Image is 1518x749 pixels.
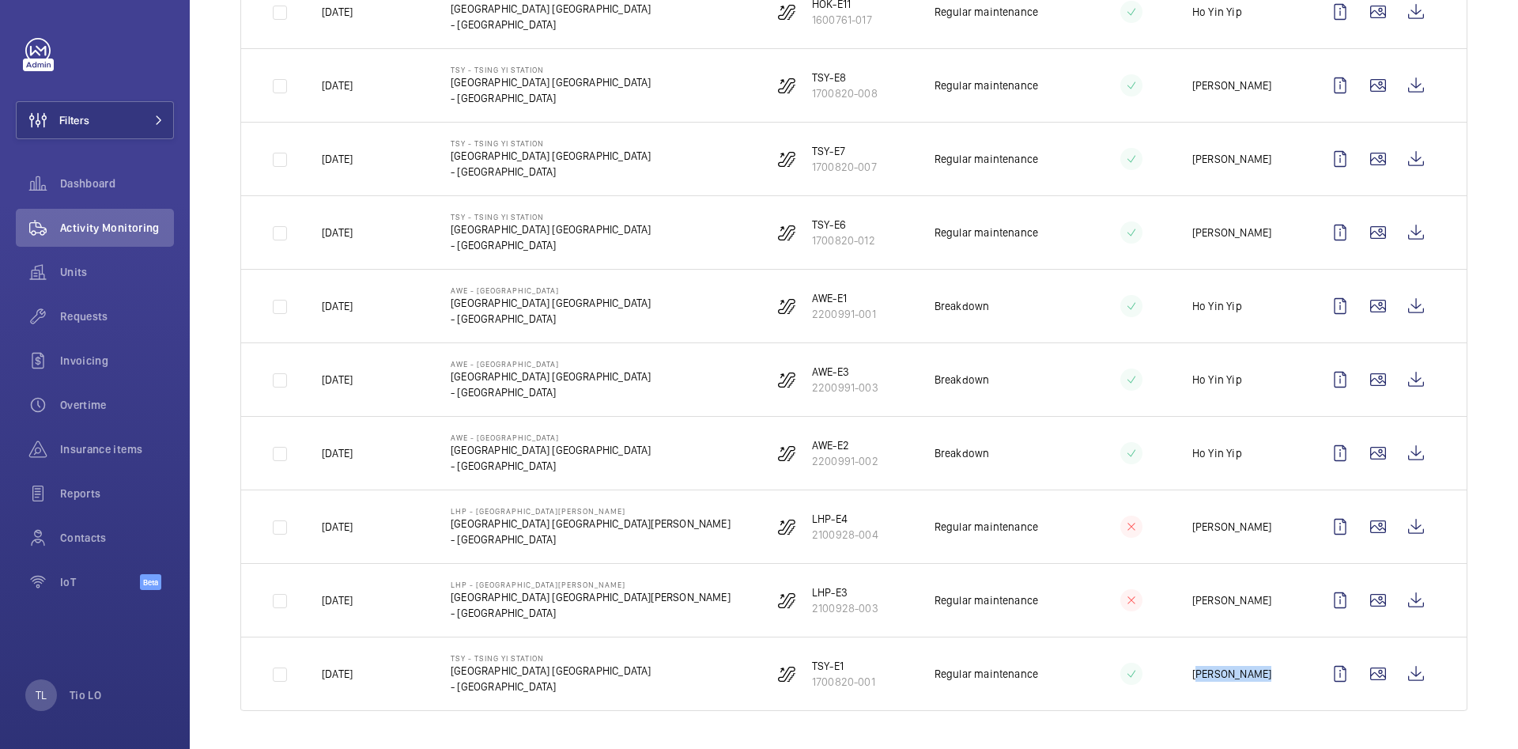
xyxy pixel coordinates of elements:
p: Regular maintenance [935,151,1038,167]
span: Units [60,264,174,280]
img: escalator.svg [777,149,796,168]
p: [GEOGRAPHIC_DATA] [GEOGRAPHIC_DATA] [451,442,651,458]
p: [DATE] [322,78,353,93]
p: TSY-E6 [812,217,875,233]
p: TSY-E8 [812,70,878,85]
p: - [GEOGRAPHIC_DATA] [451,90,651,106]
p: Regular maintenance [935,225,1038,240]
p: TSY - Tsing Yi Station [451,138,651,148]
span: Invoicing [60,353,174,369]
p: Ho Yin Yip [1192,4,1242,20]
p: AWE - [GEOGRAPHIC_DATA] [451,433,651,442]
p: TSY - Tsing Yi Station [451,212,651,221]
p: 1700820-007 [812,159,877,175]
p: - [GEOGRAPHIC_DATA] [451,164,651,180]
p: AWE-E3 [812,364,878,380]
img: escalator.svg [777,591,796,610]
p: 1700820-012 [812,233,875,248]
p: - [GEOGRAPHIC_DATA] [451,384,651,400]
p: [DATE] [322,592,353,608]
p: TSY - Tsing Yi Station [451,65,651,74]
p: 2100928-004 [812,527,878,543]
p: 2200991-003 [812,380,878,395]
span: Beta [140,574,161,590]
p: [GEOGRAPHIC_DATA] [GEOGRAPHIC_DATA] [451,1,651,17]
img: escalator.svg [777,76,796,95]
p: [GEOGRAPHIC_DATA] [GEOGRAPHIC_DATA] [451,221,651,237]
p: [DATE] [322,298,353,314]
p: LHP - [GEOGRAPHIC_DATA][PERSON_NAME] [451,506,731,516]
img: escalator.svg [777,2,796,21]
p: AWE - [GEOGRAPHIC_DATA] [451,359,651,369]
p: [GEOGRAPHIC_DATA] [GEOGRAPHIC_DATA][PERSON_NAME] [451,589,731,605]
p: [DATE] [322,372,353,388]
img: escalator.svg [777,223,796,242]
p: Regular maintenance [935,78,1038,93]
p: LHP - [GEOGRAPHIC_DATA][PERSON_NAME] [451,580,731,589]
p: Regular maintenance [935,519,1038,535]
span: Requests [60,308,174,324]
span: Dashboard [60,176,174,191]
span: Overtime [60,397,174,413]
p: [PERSON_NAME] [1192,225,1271,240]
span: Insurance items [60,441,174,457]
p: [DATE] [322,151,353,167]
p: [PERSON_NAME] [1192,592,1271,608]
p: Regular maintenance [935,666,1038,682]
img: escalator.svg [777,664,796,683]
p: [PERSON_NAME] [1192,519,1271,535]
p: TSY - Tsing Yi Station [451,653,651,663]
p: [GEOGRAPHIC_DATA] [GEOGRAPHIC_DATA] [451,369,651,384]
p: TSY-E1 [812,658,875,674]
p: Ho Yin Yip [1192,298,1242,314]
p: [GEOGRAPHIC_DATA] [GEOGRAPHIC_DATA] [451,148,651,164]
p: Breakdown [935,445,990,461]
button: Filters [16,101,174,139]
span: Activity Monitoring [60,220,174,236]
p: - [GEOGRAPHIC_DATA] [451,17,651,32]
p: Regular maintenance [935,4,1038,20]
p: - [GEOGRAPHIC_DATA] [451,605,731,621]
p: [DATE] [322,445,353,461]
p: - [GEOGRAPHIC_DATA] [451,311,651,327]
p: Regular maintenance [935,592,1038,608]
p: 1700820-008 [812,85,878,101]
p: [GEOGRAPHIC_DATA] [GEOGRAPHIC_DATA][PERSON_NAME] [451,516,731,531]
p: 1700820-001 [812,674,875,690]
p: [GEOGRAPHIC_DATA] [GEOGRAPHIC_DATA] [451,663,651,679]
p: Ho Yin Yip [1192,445,1242,461]
p: LHP-E4 [812,511,878,527]
p: Breakdown [935,298,990,314]
p: [GEOGRAPHIC_DATA] [GEOGRAPHIC_DATA] [451,74,651,90]
img: escalator.svg [777,297,796,316]
img: escalator.svg [777,517,796,536]
p: LHP-E3 [812,584,878,600]
p: AWE-E2 [812,437,878,453]
p: Breakdown [935,372,990,388]
p: [PERSON_NAME] [1192,78,1271,93]
p: AWE - [GEOGRAPHIC_DATA] [451,286,651,295]
p: - [GEOGRAPHIC_DATA] [451,531,731,547]
p: AWE-E1 [812,290,876,306]
p: [PERSON_NAME] [1192,151,1271,167]
p: - [GEOGRAPHIC_DATA] [451,458,651,474]
span: IoT [60,574,140,590]
p: [DATE] [322,4,353,20]
img: escalator.svg [777,444,796,463]
p: - [GEOGRAPHIC_DATA] [451,679,651,694]
p: [GEOGRAPHIC_DATA] [GEOGRAPHIC_DATA] [451,295,651,311]
span: Contacts [60,530,174,546]
p: [PERSON_NAME] [1192,666,1271,682]
p: 2200991-002 [812,453,878,469]
span: Filters [59,112,89,128]
p: 2100928-003 [812,600,878,616]
span: Reports [60,486,174,501]
p: 2200991-001 [812,306,876,322]
p: 1600761-017 [812,12,872,28]
img: escalator.svg [777,370,796,389]
p: [DATE] [322,519,353,535]
p: [DATE] [322,666,353,682]
p: Tio LO [70,687,101,703]
p: TSY-E7 [812,143,877,159]
p: Ho Yin Yip [1192,372,1242,388]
